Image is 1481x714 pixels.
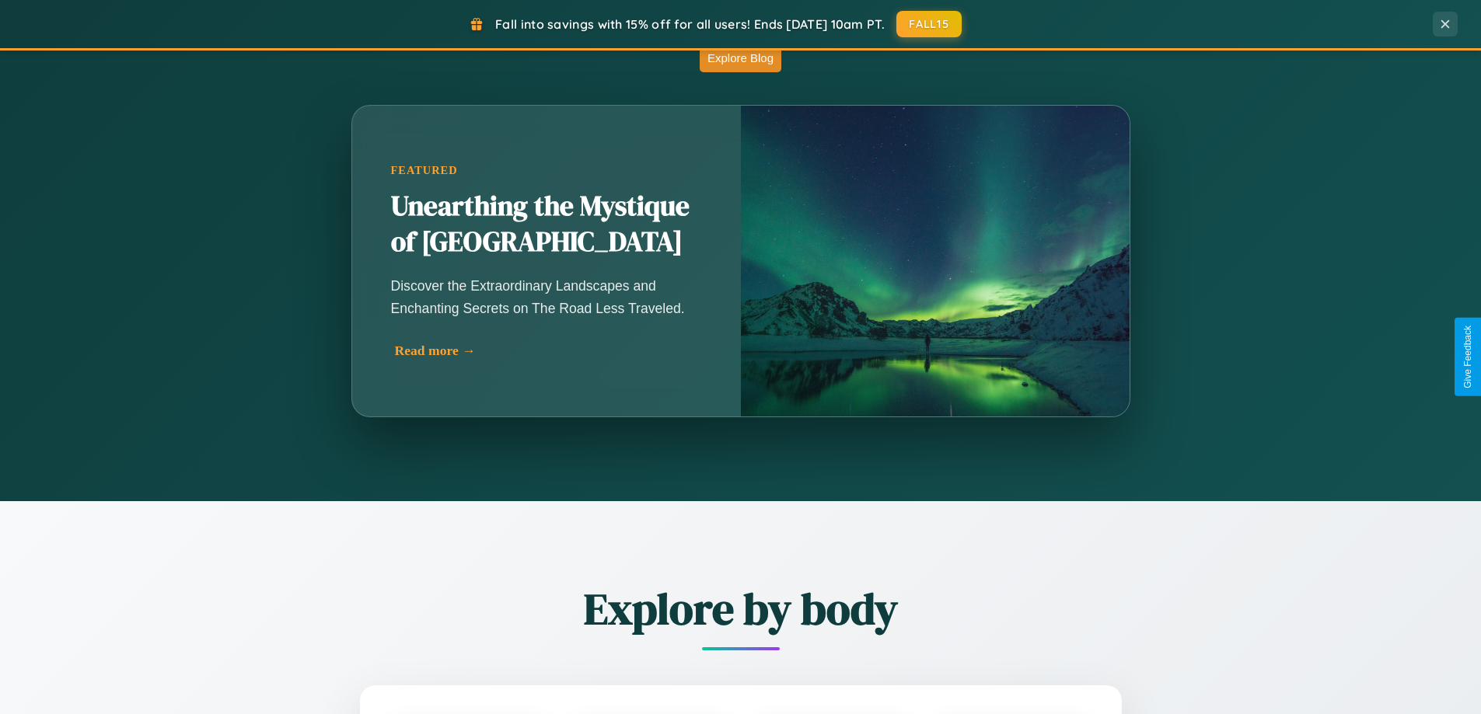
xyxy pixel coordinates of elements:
[700,44,781,72] button: Explore Blog
[896,11,962,37] button: FALL15
[395,343,706,359] div: Read more →
[391,275,702,319] p: Discover the Extraordinary Landscapes and Enchanting Secrets on The Road Less Traveled.
[391,164,702,177] div: Featured
[495,16,885,32] span: Fall into savings with 15% off for all users! Ends [DATE] 10am PT.
[1462,326,1473,388] div: Give Feedback
[274,579,1207,639] h2: Explore by body
[391,189,702,260] h2: Unearthing the Mystique of [GEOGRAPHIC_DATA]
